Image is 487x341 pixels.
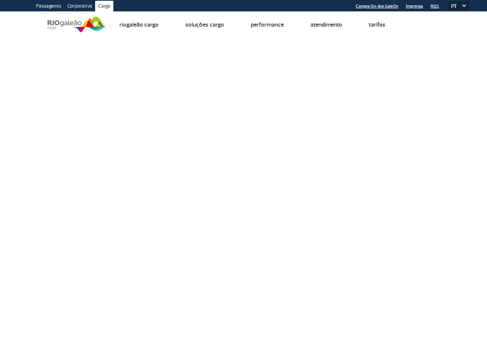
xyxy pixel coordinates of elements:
a: Tarifas [369,21,385,29]
a: Compra On-line GaleOn [356,4,398,9]
a: Cargo [95,1,113,13]
a: Soluções Cargo [185,21,224,29]
a: Corporativo [64,1,95,13]
a: Performance [251,21,284,29]
a: Passageiros [33,1,64,13]
a: Riogaleão Cargo [119,21,159,29]
a: Atendimento [310,21,342,29]
a: RQS [431,4,439,9]
a: Imprensa [406,4,423,9]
